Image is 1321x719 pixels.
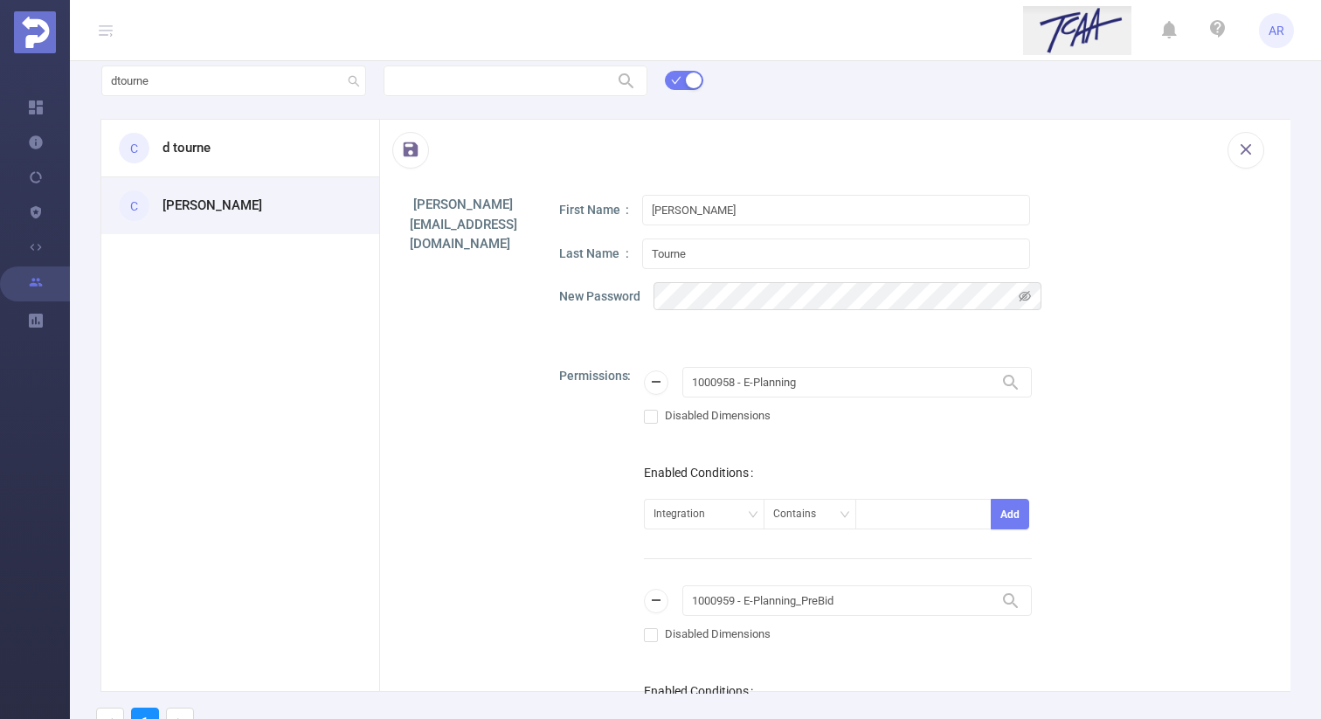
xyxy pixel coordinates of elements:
[413,195,513,215] h1: [PERSON_NAME]
[658,409,778,422] span: Disabled Dimensions
[1019,290,1031,302] i: icon: eye-invisible
[559,367,631,385] p: Permissions
[644,684,760,698] label: Enabled Conditions
[642,195,1030,225] input: First Name
[644,589,668,613] button: icon: minus
[410,215,517,254] h1: [EMAIL_ADDRESS][DOMAIN_NAME]
[840,509,850,522] i: icon: down
[559,287,640,306] p: New Password
[654,500,717,529] div: Integration
[773,500,828,529] div: Contains
[644,466,760,480] label: Enabled Conditions
[101,66,365,96] input: Search user...
[163,138,211,158] h3: d tourne
[658,627,778,640] span: Disabled Dimensions
[671,75,681,86] i: icon: check
[748,509,758,522] i: icon: down
[644,370,668,395] button: icon: minus
[642,239,1030,269] input: Last Name
[1269,13,1284,48] span: AR
[130,189,138,224] span: C
[559,201,629,219] p: First Name
[348,75,360,87] i: icon: search
[163,196,262,216] h3: [PERSON_NAME]
[991,499,1029,529] button: Add
[14,11,56,53] img: Protected Media
[559,245,629,263] p: Last Name
[130,131,138,166] span: C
